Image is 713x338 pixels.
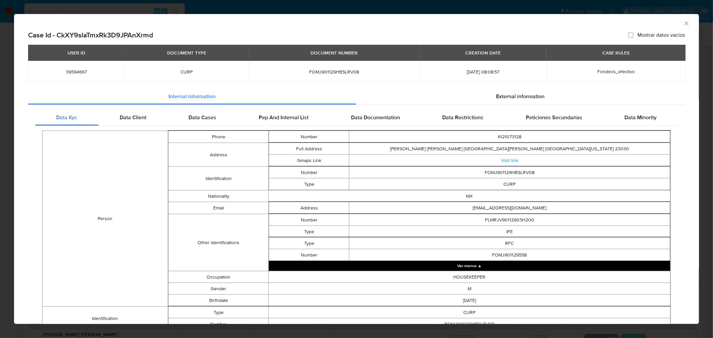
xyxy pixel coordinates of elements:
span: Fondeos_efectivo [597,68,635,75]
button: Collapse array [269,261,670,271]
div: Detailed info [28,89,685,105]
td: [PERSON_NAME] [PERSON_NAME] [GEOGRAPHIC_DATA][PERSON_NAME] [GEOGRAPHIC_DATA][US_STATE] 23030 [349,143,670,155]
span: Pep And Internal List [259,114,309,121]
td: Identification [42,307,168,330]
td: Type [269,237,349,249]
td: CURP [269,307,671,318]
td: Full Address [269,143,349,155]
td: RFC [349,237,670,249]
td: [EMAIL_ADDRESS][DOMAIN_NAME] [349,202,670,214]
button: Cerrar ventana [683,20,689,26]
input: Mostrar datos vacíos [628,32,633,38]
td: MX [269,190,671,202]
span: Data Minority [625,114,657,121]
div: closure-recommendation-modal [14,14,699,324]
td: Number [269,214,349,226]
td: 6121073128 [349,131,670,143]
span: External information [496,93,545,100]
td: Email [168,202,269,214]
span: Internal information [168,93,216,100]
td: Number [269,167,349,178]
td: Gender [168,283,269,295]
span: FOMJ901129HBSLRV08 [257,69,412,75]
td: Type [269,226,349,237]
td: Type [269,178,349,190]
span: 39594667 [36,69,116,75]
td: FOMJ901129558 [349,249,670,261]
div: CASE RULES [599,47,634,58]
td: Other Identifications [168,214,269,271]
td: Address [269,202,349,214]
td: Number [269,249,349,261]
td: IFE [349,226,670,237]
div: DOCUMENT NUMBER [307,47,362,58]
a: Visit link [501,157,518,164]
div: CREATION DATE [462,47,505,58]
div: Detailed internal info [35,110,678,126]
td: Number [269,131,349,143]
span: Data Client [120,114,146,121]
td: Birthdate [168,295,269,306]
td: Person [42,131,168,307]
td: HOUSEKEEPER [269,271,671,283]
td: CURP [349,178,670,190]
td: Occupation [168,271,269,283]
td: Gmaps Link [269,155,349,166]
span: Peticiones Secundarias [526,114,582,121]
td: Address [168,143,269,167]
span: Data Documentation [351,114,400,121]
td: FOMJ901129HBSLRV08 [349,167,670,178]
td: Identification [168,167,269,190]
td: M [269,283,671,295]
td: FLMRJV90112903H200 [349,214,670,226]
span: [DATE] 08:08:57 [428,69,539,75]
span: CURP [132,69,241,75]
td: Phone [168,131,269,143]
td: Number [168,318,269,330]
span: Data Kyc [56,114,77,121]
td: Nationality [168,190,269,202]
td: Type [168,307,269,318]
div: USER ID [64,47,89,58]
td: FOMJ901129HBSLRV08 [269,318,671,330]
span: Mostrar datos vacíos [637,32,685,38]
span: Data Cases [189,114,217,121]
div: DOCUMENT TYPE [163,47,210,58]
span: Data Restrictions [442,114,483,121]
td: [DATE] [269,295,671,306]
h2: Case Id - CkXY9slaTmxRk3D9JPAnXrmd [28,31,153,39]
